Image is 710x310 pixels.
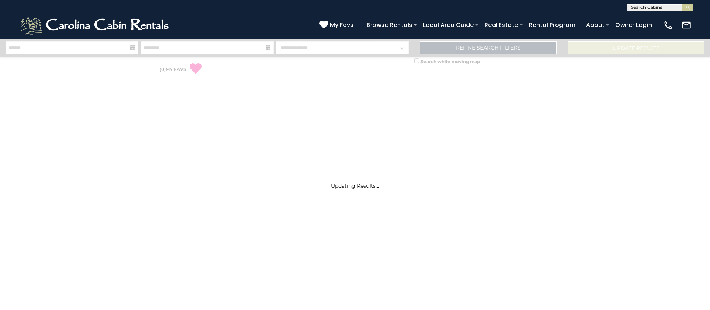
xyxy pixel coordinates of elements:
a: About [582,18,608,31]
a: Owner Login [612,18,656,31]
img: mail-regular-white.png [681,20,692,30]
a: Rental Program [525,18,579,31]
a: Local Area Guide [419,18,477,31]
a: My Favs [319,20,355,30]
img: phone-regular-white.png [663,20,673,30]
a: Browse Rentals [363,18,416,31]
span: My Favs [330,20,354,30]
a: Real Estate [481,18,522,31]
img: White-1-2.png [18,14,172,36]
